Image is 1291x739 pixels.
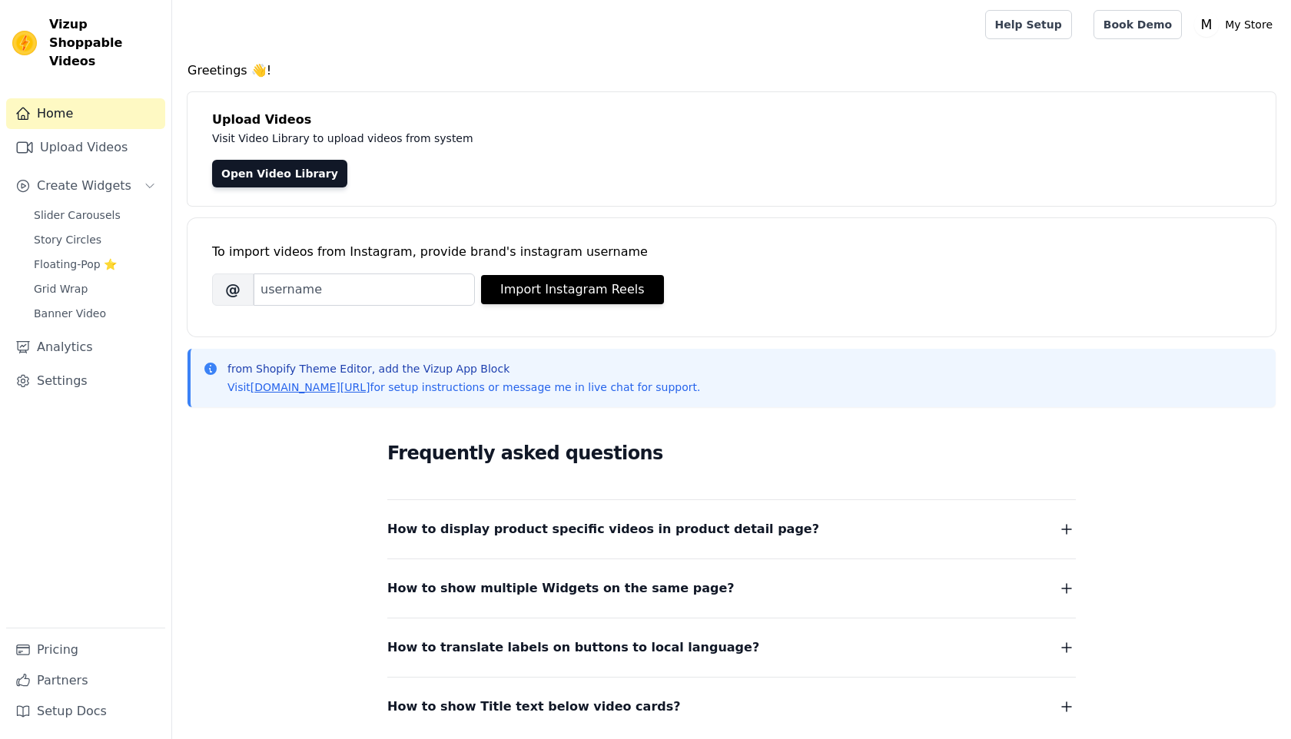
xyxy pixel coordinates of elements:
[1219,11,1279,38] p: My Store
[25,229,165,250] a: Story Circles
[985,10,1072,39] a: Help Setup
[188,61,1276,80] h4: Greetings 👋!
[34,257,117,272] span: Floating-Pop ⭐
[34,306,106,321] span: Banner Video
[251,381,370,393] a: [DOMAIN_NAME][URL]
[34,207,121,223] span: Slider Carousels
[387,519,819,540] span: How to display product specific videos in product detail page?
[1201,17,1213,32] text: M
[387,438,1076,469] h2: Frequently asked questions
[212,111,1251,129] h4: Upload Videos
[387,696,681,717] span: How to show Title text below video cards?
[387,696,1076,717] button: How to show Title text below video cards?
[212,160,347,187] a: Open Video Library
[6,635,165,665] a: Pricing
[6,366,165,396] a: Settings
[212,243,1251,261] div: To import videos from Instagram, provide brand's instagram username
[25,204,165,226] a: Slider Carousels
[6,132,165,163] a: Upload Videos
[387,578,735,599] span: How to show multiple Widgets on the same page?
[37,177,131,195] span: Create Widgets
[6,665,165,696] a: Partners
[6,696,165,727] a: Setup Docs
[25,278,165,300] a: Grid Wrap
[6,98,165,129] a: Home
[227,361,700,376] p: from Shopify Theme Editor, add the Vizup App Block
[49,15,159,71] span: Vizup Shoppable Videos
[1094,10,1182,39] a: Book Demo
[387,519,1076,540] button: How to display product specific videos in product detail page?
[1194,11,1279,38] button: M My Store
[6,171,165,201] button: Create Widgets
[212,129,901,147] p: Visit Video Library to upload videos from system
[6,332,165,363] a: Analytics
[481,275,664,304] button: Import Instagram Reels
[25,303,165,324] a: Banner Video
[212,273,254,306] span: @
[34,232,101,247] span: Story Circles
[227,379,700,395] p: Visit for setup instructions or message me in live chat for support.
[387,578,1076,599] button: How to show multiple Widgets on the same page?
[25,254,165,275] a: Floating-Pop ⭐
[254,273,475,306] input: username
[34,281,88,297] span: Grid Wrap
[387,637,1076,658] button: How to translate labels on buttons to local language?
[12,31,37,55] img: Vizup
[387,637,759,658] span: How to translate labels on buttons to local language?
